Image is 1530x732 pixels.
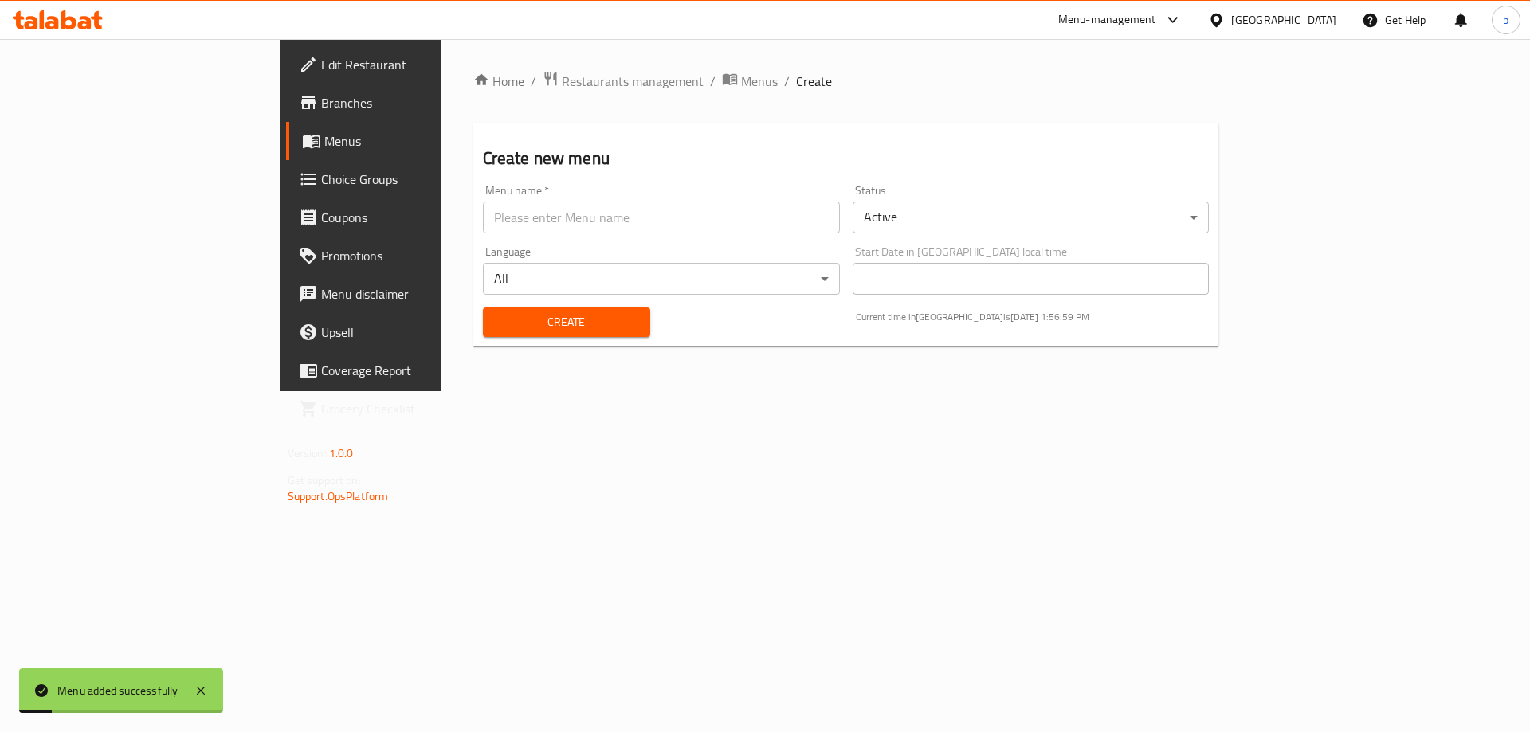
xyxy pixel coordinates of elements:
[321,208,523,227] span: Coupons
[286,313,535,351] a: Upsell
[483,263,840,295] div: All
[856,310,1210,324] p: Current time in [GEOGRAPHIC_DATA] is [DATE] 1:56:59 PM
[286,198,535,237] a: Coupons
[286,389,535,428] a: Grocery Checklist
[562,72,704,91] span: Restaurants management
[853,202,1210,233] div: Active
[286,351,535,389] a: Coverage Report
[496,312,637,332] span: Create
[286,237,535,275] a: Promotions
[57,682,178,699] div: Menu added successfully
[1503,11,1508,29] span: b
[321,361,523,380] span: Coverage Report
[796,72,832,91] span: Create
[321,284,523,303] span: Menu disclaimer
[286,275,535,313] a: Menu disclaimer
[329,443,354,464] span: 1.0.0
[286,160,535,198] a: Choice Groups
[473,71,1219,92] nav: breadcrumb
[321,93,523,112] span: Branches
[543,71,704,92] a: Restaurants management
[1231,11,1336,29] div: [GEOGRAPHIC_DATA]
[710,72,716,91] li: /
[1058,10,1156,29] div: Menu-management
[286,45,535,84] a: Edit Restaurant
[483,202,840,233] input: Please enter Menu name
[288,443,327,464] span: Version:
[321,323,523,342] span: Upsell
[483,307,650,337] button: Create
[321,399,523,418] span: Grocery Checklist
[321,246,523,265] span: Promotions
[321,55,523,74] span: Edit Restaurant
[741,72,778,91] span: Menus
[286,84,535,122] a: Branches
[324,131,523,151] span: Menus
[286,122,535,160] a: Menus
[722,71,778,92] a: Menus
[784,72,790,91] li: /
[288,486,389,507] a: Support.OpsPlatform
[288,470,361,491] span: Get support on:
[321,170,523,189] span: Choice Groups
[483,147,1210,170] h2: Create new menu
